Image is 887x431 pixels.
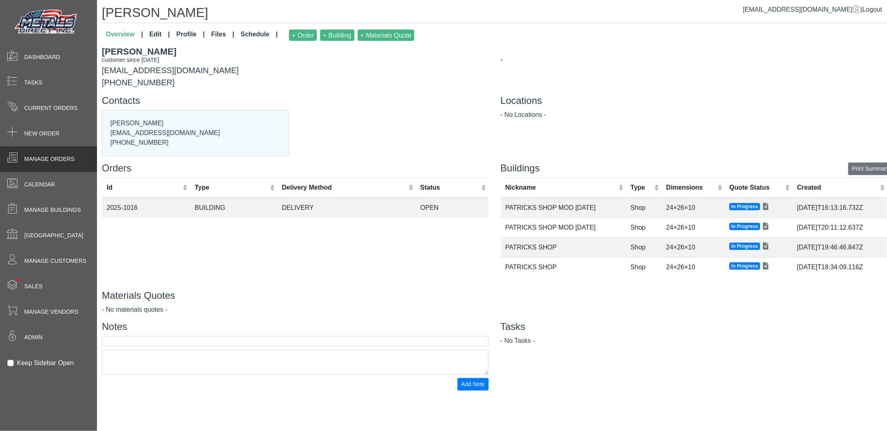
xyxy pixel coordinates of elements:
td: DELIVERY [277,198,415,218]
div: Nickname [506,183,617,192]
span: Logout [862,6,882,13]
td: 24×26×10 [662,237,725,257]
span: Manage Customers [24,257,86,265]
span: Sales [24,282,42,291]
div: Type [195,183,268,192]
td: [DATE]T20:11:12.637Z [792,218,887,237]
div: Type [630,183,652,192]
i: View quote details and follow-ups [763,243,769,250]
button: + Materials Quote [358,30,415,41]
label: Keep Sidebar Open [17,358,74,368]
td: OPEN [415,198,489,218]
td: 24×26×10 [662,218,725,237]
i: View quote details and follow-ups [763,223,769,230]
div: Quote Status [729,183,783,192]
button: Add Note [457,378,488,391]
span: In Progress [729,243,760,250]
span: Manage Buildings [24,206,81,214]
td: [DATE]T18:34:09.116Z [792,257,887,277]
td: 24×26×10 [662,257,725,277]
td: Shop [626,218,661,237]
a: Overview [103,26,146,44]
h4: Orders [102,163,489,174]
div: Delivery Method [282,183,407,192]
i: View quote details and follow-ups [763,203,769,210]
div: Dimensions [666,183,716,192]
td: PATRICKS SHOP [501,257,626,277]
td: PATRICKS SHOP MOD [DATE] [501,218,626,237]
span: Tasks [24,78,42,87]
img: Metals Direct Inc Logo [12,7,81,37]
a: Edit [146,26,173,44]
h1: [PERSON_NAME] [102,5,887,23]
span: • [8,266,28,293]
span: Calendar [24,180,55,189]
span: Dashboard [24,53,60,61]
span: Add Note [461,381,485,387]
span: Current Orders [24,104,78,112]
span: In Progress [729,223,760,230]
span: Manage Orders [24,155,74,163]
i: View quote details and follow-ups [763,262,769,270]
span: In Progress [729,203,760,210]
td: 24×26×10 [662,198,725,218]
a: Profile [173,26,208,44]
div: [EMAIL_ADDRESS][DOMAIN_NAME] [PHONE_NUMBER] [96,45,495,89]
button: + Building [320,30,354,41]
td: [DATE]T19:46:46.847Z [792,237,887,257]
h4: Notes [102,321,489,333]
td: PATRICKS SHOP [501,237,626,257]
td: Shop [626,237,661,257]
a: [EMAIL_ADDRESS][DOMAIN_NAME] [743,6,861,13]
span: In Progress [729,262,760,270]
div: customer since [DATE] [102,56,489,64]
div: - No materials quotes - [102,305,489,315]
span: [GEOGRAPHIC_DATA] [24,231,83,240]
span: New Order [24,129,59,138]
td: BUILDING [190,198,277,218]
td: Shop [626,198,661,218]
td: 2025-1016 [102,198,190,218]
a: Files [208,26,238,44]
h4: Materials Quotes [102,290,489,302]
div: Status [420,183,479,192]
div: Id [107,183,181,192]
div: | [743,5,882,15]
div: Created [797,183,878,192]
span: Manage Vendors [24,308,78,316]
a: Schedule [238,26,281,44]
td: [DATE]T16:13:16.732Z [792,198,887,218]
td: Shop [626,257,661,277]
div: [PERSON_NAME] [EMAIL_ADDRESS][DOMAIN_NAME] [PHONE_NUMBER] [102,110,289,156]
button: + Order [289,30,317,41]
span: Admin [24,333,42,342]
td: PATRICKS SHOP MOD [DATE] [501,198,626,218]
div: [PERSON_NAME] [102,45,489,58]
h4: Contacts [102,95,489,107]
